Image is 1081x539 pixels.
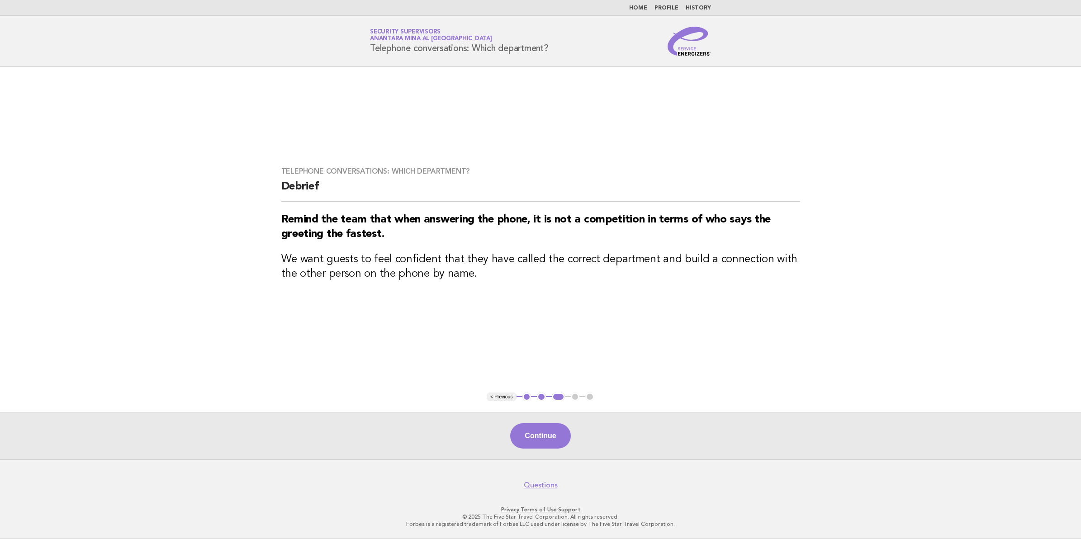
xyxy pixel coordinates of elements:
[264,520,817,528] p: Forbes is a registered trademark of Forbes LLC used under license by The Five Star Travel Corpora...
[281,214,771,240] strong: Remind the team that when answering the phone, it is not a competition in terms of who says the g...
[281,167,800,176] h3: Telephone conversations: Which department?
[654,5,678,11] a: Profile
[521,506,557,513] a: Terms of Use
[686,5,711,11] a: History
[668,27,711,56] img: Service Energizers
[370,29,549,53] h1: Telephone conversations: Which department?
[281,180,800,202] h2: Debrief
[552,392,565,402] button: 3
[501,506,519,513] a: Privacy
[510,423,570,449] button: Continue
[264,506,817,513] p: · ·
[264,513,817,520] p: © 2025 The Five Star Travel Corporation. All rights reserved.
[522,392,531,402] button: 1
[487,392,516,402] button: < Previous
[558,506,580,513] a: Support
[281,252,800,281] h3: We want guests to feel confident that they have called the correct department and build a connect...
[370,29,492,42] a: Security SupervisorsAnantara Mina al [GEOGRAPHIC_DATA]
[537,392,546,402] button: 2
[524,481,558,490] a: Questions
[629,5,647,11] a: Home
[370,36,492,42] span: Anantara Mina al [GEOGRAPHIC_DATA]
